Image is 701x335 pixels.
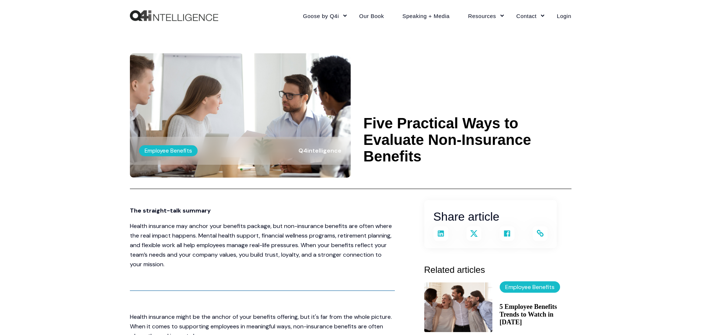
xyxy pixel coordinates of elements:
img: With 2023 approaching, employee retention is on everyone's minds. Watch these five employee benef... [424,282,492,332]
label: Employee Benefits [500,281,560,293]
a: 5 Employee Benefits Trends to Watch in [DATE] [500,303,571,326]
h3: Related articles [424,263,571,277]
label: Employee Benefits [139,145,198,156]
span: The straight-talk summary [130,207,211,214]
img: Q4intelligence, LLC logo [130,10,218,21]
a: Back to Home [130,10,218,21]
h3: Share article [433,207,548,226]
p: Health insurance may anchor your benefits package, but non-insurance benefits are often where the... [130,221,395,269]
span: Q4intelligence [298,147,341,154]
img: Employees discussing non-insurance benefits [130,53,351,178]
h1: Five Practical Ways to Evaluate Non-Insurance Benefits [364,115,571,165]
